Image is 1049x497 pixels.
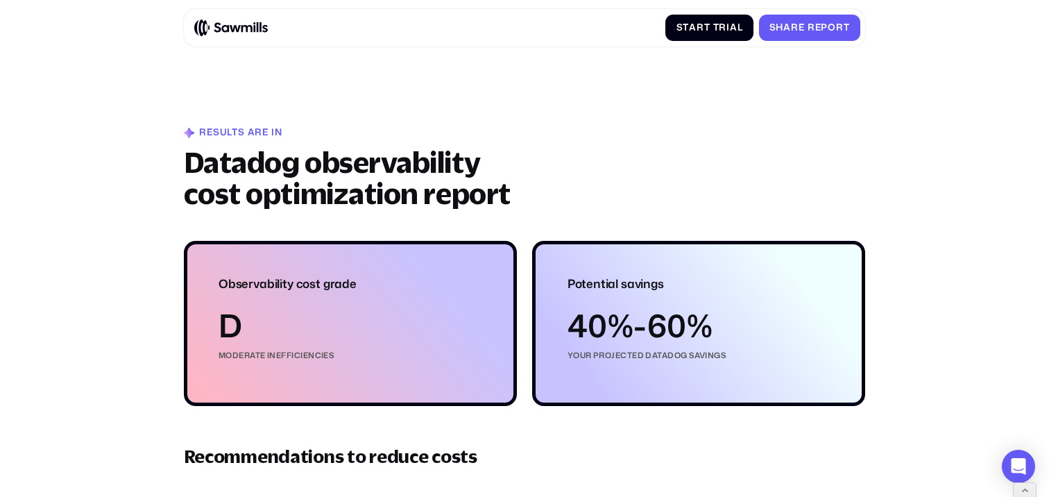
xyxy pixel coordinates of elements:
[791,22,799,33] span: r
[683,22,689,33] span: t
[568,310,830,342] div: 40%-60%
[783,22,791,33] span: a
[808,22,815,33] span: r
[676,22,683,33] span: S
[726,22,730,33] span: i
[568,351,830,361] div: your projected Datadog Savings
[815,22,821,33] span: e
[199,127,282,138] div: Results are in
[184,146,529,210] h1: Datadog observability cost optimization report
[568,276,830,291] div: Potential savings
[828,22,836,33] span: o
[719,22,726,33] span: r
[759,15,860,42] a: Sharereport
[737,22,743,33] span: l
[821,22,828,33] span: p
[844,22,850,33] span: t
[836,22,844,33] span: r
[799,22,805,33] span: e
[689,22,697,33] span: a
[776,22,783,33] span: h
[769,22,776,33] span: S
[219,351,481,361] div: Moderate inefficiencies
[697,22,704,33] span: r
[713,22,719,33] span: t
[665,15,753,42] a: Starttrial
[730,22,737,33] span: a
[184,446,866,467] h2: Recommendations to reduce costs
[704,22,710,33] span: t
[219,310,481,342] div: D
[219,276,481,291] div: Observability cost grade
[1002,450,1035,483] div: Open Intercom Messenger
